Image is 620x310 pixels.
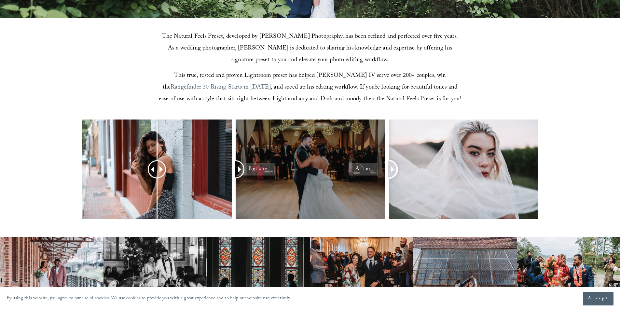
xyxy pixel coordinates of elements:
span: The Natural Feels Preset, developed by [PERSON_NAME] Photography, has been refined and perfected ... [162,32,460,65]
span: Accept [588,295,609,302]
a: Rangefinder 30 Rising Starts in [DATE] [171,83,271,93]
button: Accept [583,292,613,305]
span: This true, tested and proven Lightroom preset has helped [PERSON_NAME] IV serve over 200+ couples... [163,71,448,93]
p: By using this website, you agree to our use of cookies. We use cookies to provide you with a grea... [7,294,291,303]
span: , and speed up his editing workflow. If you’re looking for beautiful tones and ease of use with a... [159,83,461,105]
